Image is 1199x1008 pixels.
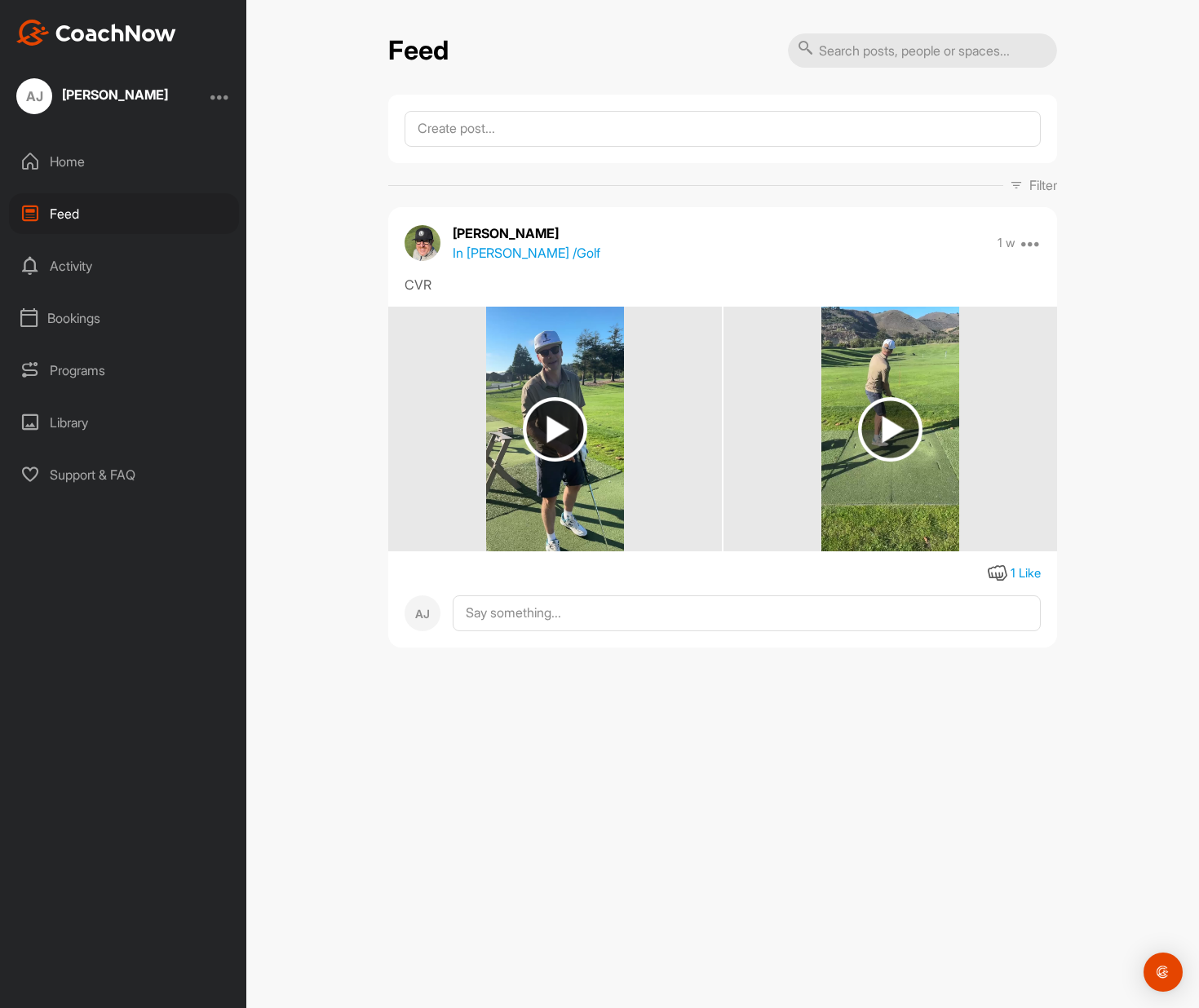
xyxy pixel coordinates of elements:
div: AJ [16,78,52,114]
input: Search posts, people or spaces... [788,33,1057,68]
p: 1 w [998,235,1015,251]
div: [PERSON_NAME] [62,88,168,101]
div: AJ [405,595,440,631]
div: CVR [405,275,1041,294]
img: play [858,397,922,462]
div: Bookings [9,298,239,338]
p: Filter [1029,175,1057,195]
div: Open Intercom Messenger [1144,953,1183,992]
div: 1 Like [1011,564,1041,583]
img: media [486,307,624,551]
div: Support & FAQ [9,454,239,495]
img: media [821,307,959,551]
img: CoachNow [16,20,176,46]
div: Programs [9,350,239,391]
div: Feed [9,193,239,234]
div: Library [9,402,239,443]
img: avatar [405,225,440,261]
h2: Feed [388,35,449,67]
p: [PERSON_NAME] [453,223,600,243]
div: Activity [9,245,239,286]
img: play [523,397,587,462]
p: In [PERSON_NAME] / Golf [453,243,600,263]
div: Home [9,141,239,182]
